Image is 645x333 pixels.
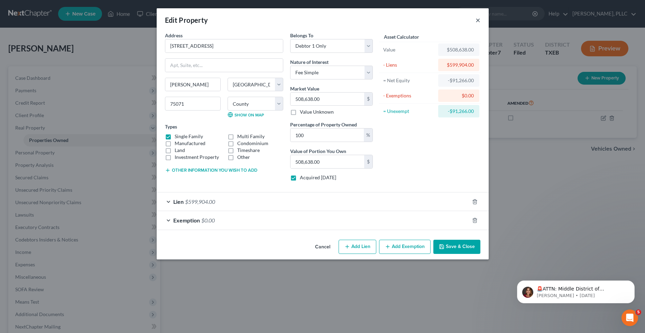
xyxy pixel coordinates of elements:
[476,16,480,24] button: ×
[364,155,372,168] div: $
[384,33,419,40] label: Asset Calculator
[364,129,372,142] div: %
[310,240,336,254] button: Cancel
[433,240,480,254] button: Save & Close
[165,39,283,53] input: Enter address...
[290,121,357,128] label: Percentage of Property Owned
[165,32,183,38] span: Address
[291,155,364,168] input: 0.00
[185,198,215,205] span: $599,904.00
[383,46,435,53] div: Value
[237,154,250,161] label: Other
[364,93,372,106] div: $
[165,78,220,91] input: Enter city...
[383,92,435,99] div: - Exemptions
[165,59,283,72] input: Apt, Suite, etc...
[636,310,641,315] span: 5
[290,85,319,92] label: Market Value
[621,310,638,326] iframe: Intercom live chat
[228,112,264,117] a: Show on Map
[173,217,200,223] span: Exemption
[383,77,435,84] div: = Net Equity
[175,140,205,147] label: Manufactured
[175,147,185,154] label: Land
[237,140,268,147] label: Condominium
[165,97,221,111] input: Enter zip...
[444,61,474,68] div: $599,904.00
[165,15,208,25] div: Edit Property
[165,168,257,173] button: Other information you wish to add
[444,46,474,53] div: $508,638.00
[383,61,435,68] div: - Liens
[300,174,336,181] label: Acquired [DATE]
[290,32,313,38] span: Belongs To
[290,148,346,155] label: Value of Portion You Own
[444,77,474,84] div: -$91,266.00
[300,108,334,115] label: Value Unknown
[175,133,203,140] label: Single Family
[291,129,364,142] input: 0.00
[444,92,474,99] div: $0.00
[173,198,184,205] span: Lien
[379,240,431,254] button: Add Exemption
[383,108,435,115] div: = Unexempt
[507,266,645,314] iframe: Intercom notifications message
[290,58,329,66] label: Nature of Interest
[237,133,265,140] label: Multi Family
[175,154,219,161] label: Investment Property
[237,147,260,154] label: Timeshare
[444,108,474,115] div: -$91,266.00
[291,93,364,106] input: 0.00
[201,217,215,223] span: $0.00
[165,123,177,130] label: Types
[339,240,376,254] button: Add Lien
